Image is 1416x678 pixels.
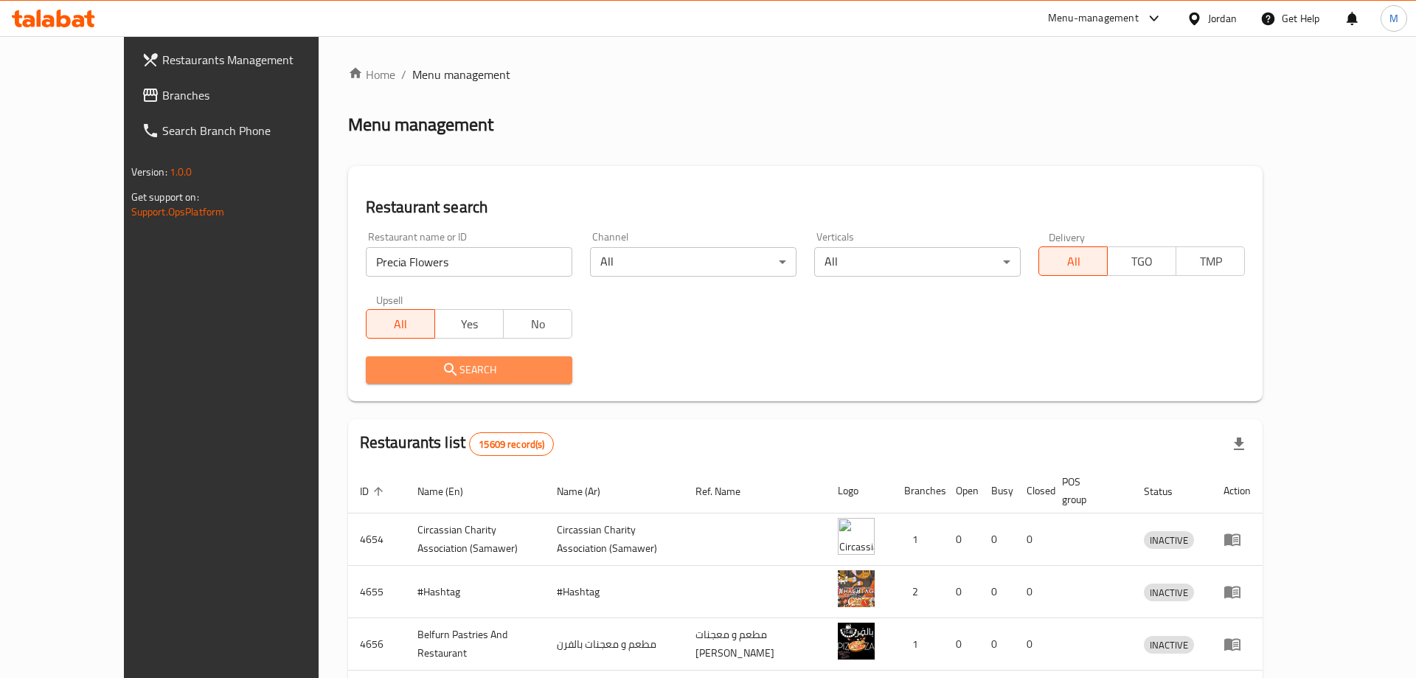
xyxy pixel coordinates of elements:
[131,162,167,181] span: Version:
[814,247,1021,277] div: All
[838,518,875,555] img: ​Circassian ​Charity ​Association​ (Samawer)
[1144,532,1194,549] span: INACTIVE
[360,432,555,456] h2: Restaurants list
[131,202,225,221] a: Support.OpsPlatform
[131,187,199,207] span: Get support on:
[1048,10,1139,27] div: Menu-management
[979,618,1015,671] td: 0
[1038,246,1108,276] button: All
[684,618,825,671] td: مطعم و معجنات [PERSON_NAME]
[892,618,944,671] td: 1
[1224,583,1251,601] div: Menu
[1221,426,1257,462] div: Export file
[162,51,349,69] span: Restaurants Management
[162,86,349,104] span: Branches
[1224,530,1251,548] div: Menu
[1015,513,1050,566] td: 0
[1144,584,1194,601] span: INACTIVE
[469,432,554,456] div: Total records count
[1144,584,1194,601] div: INACTIVE
[130,77,361,113] a: Branches
[1062,473,1115,508] span: POS group
[360,482,388,500] span: ID
[1114,251,1170,272] span: TGO
[1176,246,1245,276] button: TMP
[503,309,572,339] button: No
[892,468,944,513] th: Branches
[545,513,684,566] td: ​Circassian ​Charity ​Association​ (Samawer)
[348,66,1263,83] nav: breadcrumb
[979,566,1015,618] td: 0
[348,513,406,566] td: 4654
[892,513,944,566] td: 1
[590,247,796,277] div: All
[170,162,192,181] span: 1.0.0
[838,570,875,607] img: #Hashtag
[892,566,944,618] td: 2
[162,122,349,139] span: Search Branch Phone
[1144,482,1192,500] span: Status
[1144,531,1194,549] div: INACTIVE
[1224,635,1251,653] div: Menu
[1107,246,1176,276] button: TGO
[979,468,1015,513] th: Busy
[366,356,572,384] button: Search
[826,468,892,513] th: Logo
[1208,10,1237,27] div: Jordan
[378,361,560,379] span: Search
[441,314,498,335] span: Yes
[406,566,545,618] td: #Hashtag
[348,113,493,136] h2: Menu management
[417,482,482,500] span: Name (En)
[366,247,572,277] input: Search for restaurant name or ID..
[366,309,435,339] button: All
[434,309,504,339] button: Yes
[1015,566,1050,618] td: 0
[1144,637,1194,654] span: INACTIVE
[348,66,395,83] a: Home
[838,623,875,660] img: Belfurn Pastries And Restaurant
[510,314,566,335] span: No
[1049,232,1086,242] label: Delivery
[944,513,979,566] td: 0
[557,482,619,500] span: Name (Ar)
[130,42,361,77] a: Restaurants Management
[348,566,406,618] td: 4655
[376,294,403,305] label: Upsell
[401,66,406,83] li: /
[979,513,1015,566] td: 0
[412,66,510,83] span: Menu management
[944,468,979,513] th: Open
[545,618,684,671] td: مطعم و معجنات بالفرن
[130,113,361,148] a: Search Branch Phone
[470,437,553,452] span: 15609 record(s)
[545,566,684,618] td: #Hashtag
[1182,251,1239,272] span: TMP
[1015,468,1050,513] th: Closed
[348,618,406,671] td: 4656
[372,314,429,335] span: All
[406,513,545,566] td: ​Circassian ​Charity ​Association​ (Samawer)
[406,618,545,671] td: Belfurn Pastries And Restaurant
[944,618,979,671] td: 0
[944,566,979,618] td: 0
[1212,468,1263,513] th: Action
[695,482,760,500] span: Ref. Name
[1389,10,1398,27] span: M
[1045,251,1102,272] span: All
[1015,618,1050,671] td: 0
[366,196,1246,218] h2: Restaurant search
